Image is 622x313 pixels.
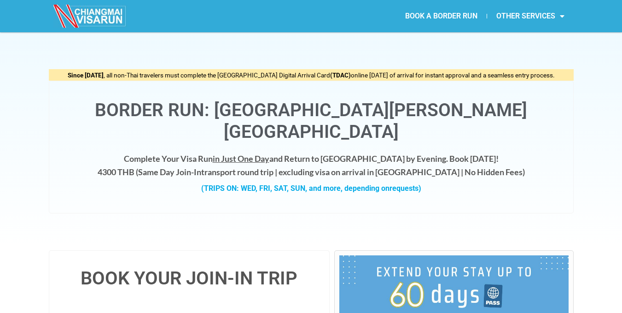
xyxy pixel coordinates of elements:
nav: Menu [311,6,574,27]
strong: Since [DATE] [68,71,104,79]
strong: (TDAC) [330,71,351,79]
span: requests) [389,184,421,193]
span: in Just One Day [213,154,269,164]
h1: Border Run: [GEOGRAPHIC_DATA][PERSON_NAME][GEOGRAPHIC_DATA] [58,100,564,143]
a: BOOK A BORDER RUN [396,6,487,27]
h4: BOOK YOUR JOIN-IN TRIP [58,269,320,288]
strong: (TRIPS ON: WED, FRI, SAT, SUN, and more, depending on [201,184,421,193]
a: OTHER SERVICES [487,6,574,27]
span: , all non-Thai travelers must complete the [GEOGRAPHIC_DATA] Digital Arrival Card online [DATE] o... [68,71,555,79]
strong: Same Day Join-In [138,167,201,177]
h4: Complete Your Visa Run and Return to [GEOGRAPHIC_DATA] by Evening. Book [DATE]! 4300 THB ( transp... [58,152,564,179]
